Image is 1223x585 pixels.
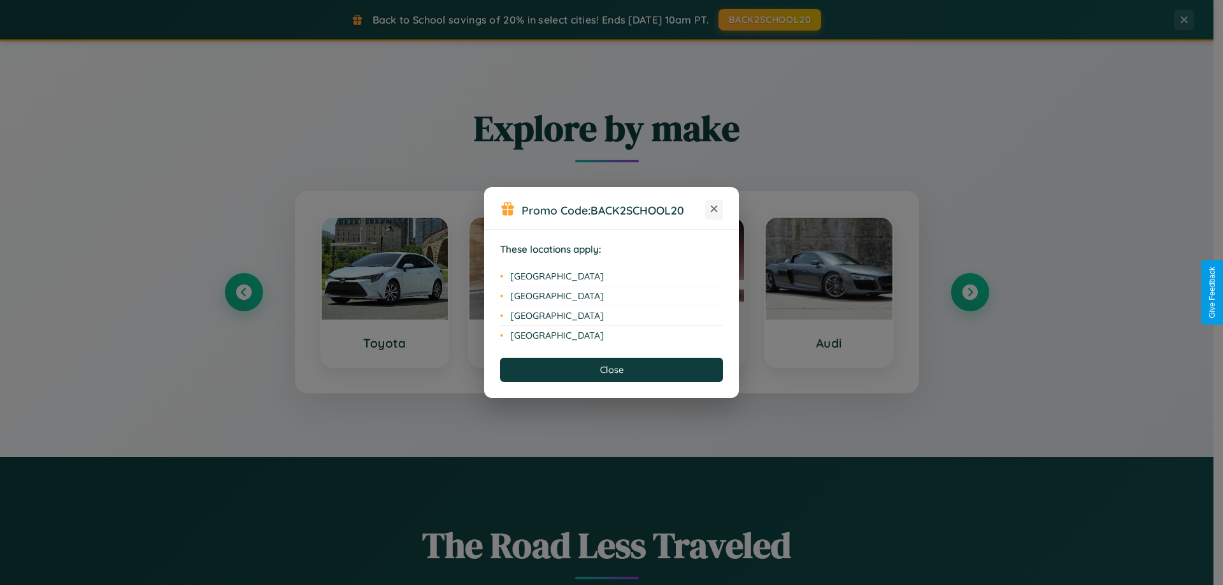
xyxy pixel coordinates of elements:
[500,358,723,382] button: Close
[500,267,723,286] li: [GEOGRAPHIC_DATA]
[1208,267,1217,318] div: Give Feedback
[500,286,723,306] li: [GEOGRAPHIC_DATA]
[590,203,684,217] b: BACK2SCHOOL20
[500,243,601,255] strong: These locations apply:
[522,203,705,217] h3: Promo Code:
[500,326,723,345] li: [GEOGRAPHIC_DATA]
[500,306,723,326] li: [GEOGRAPHIC_DATA]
